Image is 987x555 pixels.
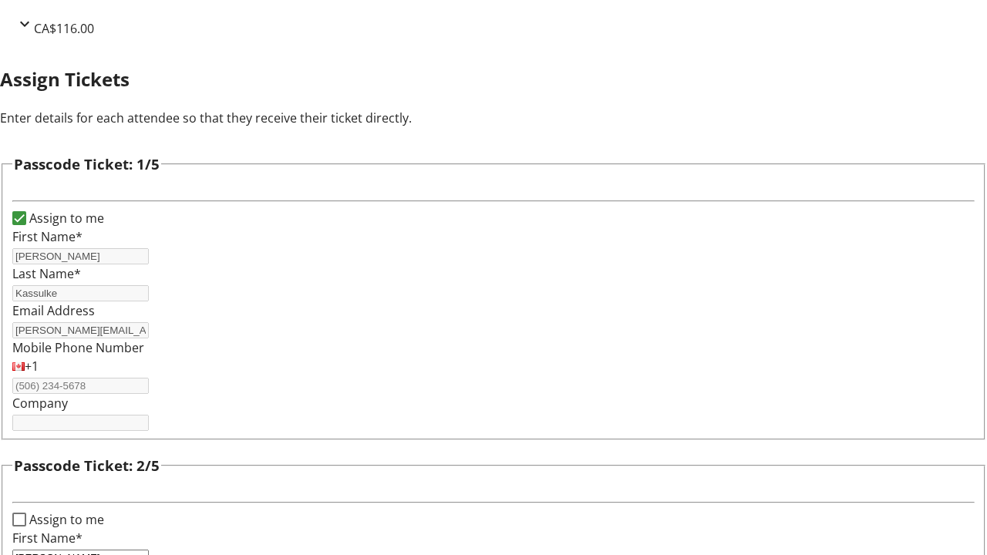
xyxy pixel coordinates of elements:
[12,228,83,245] label: First Name*
[14,455,160,476] h3: Passcode Ticket: 2/5
[34,20,94,37] span: CA$116.00
[12,378,149,394] input: (506) 234-5678
[26,209,104,227] label: Assign to me
[26,510,104,529] label: Assign to me
[12,265,81,282] label: Last Name*
[12,395,68,412] label: Company
[12,530,83,547] label: First Name*
[12,339,144,356] label: Mobile Phone Number
[12,302,95,319] label: Email Address
[14,153,160,175] h3: Passcode Ticket: 1/5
